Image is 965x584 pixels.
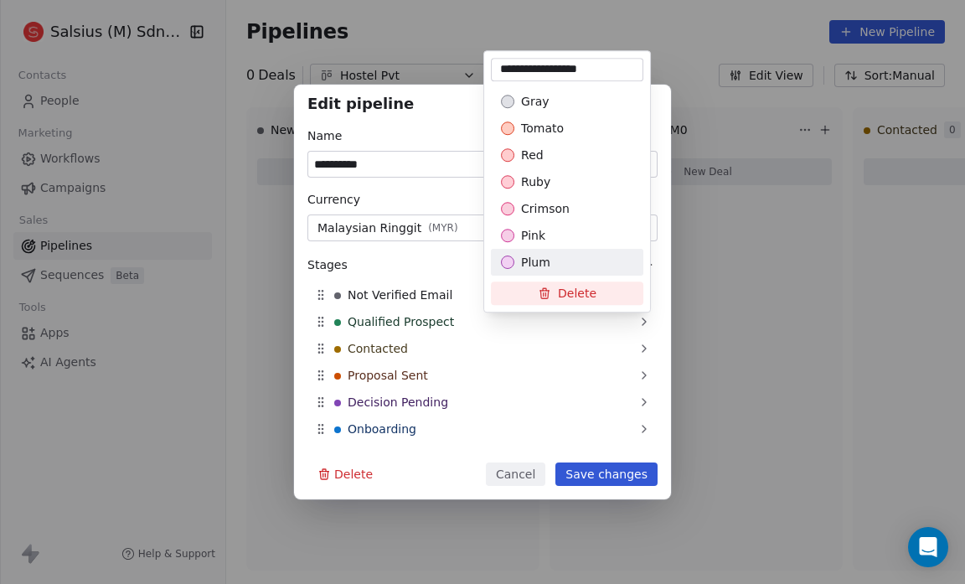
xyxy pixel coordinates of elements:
[521,93,549,110] span: gray
[521,173,550,190] span: ruby
[521,254,550,271] span: plum
[521,147,544,163] span: red
[521,200,570,217] span: crimson
[491,282,643,305] button: Delete
[521,120,564,137] span: tomato
[521,227,545,244] span: pink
